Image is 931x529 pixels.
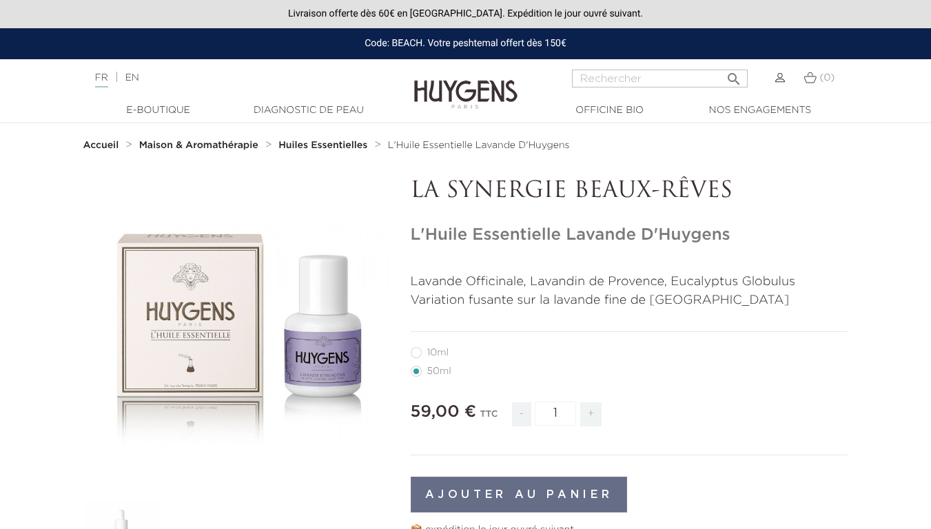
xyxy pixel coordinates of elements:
[139,141,258,150] strong: Maison & Aromathérapie
[580,402,602,426] span: +
[388,141,570,150] span: L'Huile Essentielle Lavande D'Huygens
[88,70,378,86] div: |
[411,404,477,420] span: 59,00 €
[411,225,848,245] h1: L'Huile Essentielle Lavande D'Huygens
[411,347,465,358] label: 10ml
[819,73,835,83] span: (0)
[139,140,262,151] a: Maison & Aromathérapie
[722,65,746,84] button: 
[541,103,679,118] a: Officine Bio
[512,402,531,426] span: -
[414,58,518,111] img: Huygens
[278,140,371,151] a: Huiles Essentielles
[411,273,848,291] p: Lavande Officinale, Lavandin de Provence, Eucalyptus Globulus
[480,400,498,437] div: TTC
[691,103,829,118] a: Nos engagements
[90,103,227,118] a: E-Boutique
[83,141,119,150] strong: Accueil
[572,70,748,87] input: Rechercher
[240,103,378,118] a: Diagnostic de peau
[411,291,848,310] p: Variation fusante sur la lavande fine de [GEOGRAPHIC_DATA]
[83,140,122,151] a: Accueil
[535,402,576,426] input: Quantité
[726,67,742,83] i: 
[411,178,848,205] p: LA SYNERGIE BEAUX-RÊVES
[411,366,468,377] label: 50ml
[95,73,108,87] a: FR
[125,73,139,83] a: EN
[388,140,570,151] a: L'Huile Essentielle Lavande D'Huygens
[411,477,628,512] button: Ajouter au panier
[278,141,367,150] strong: Huiles Essentielles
